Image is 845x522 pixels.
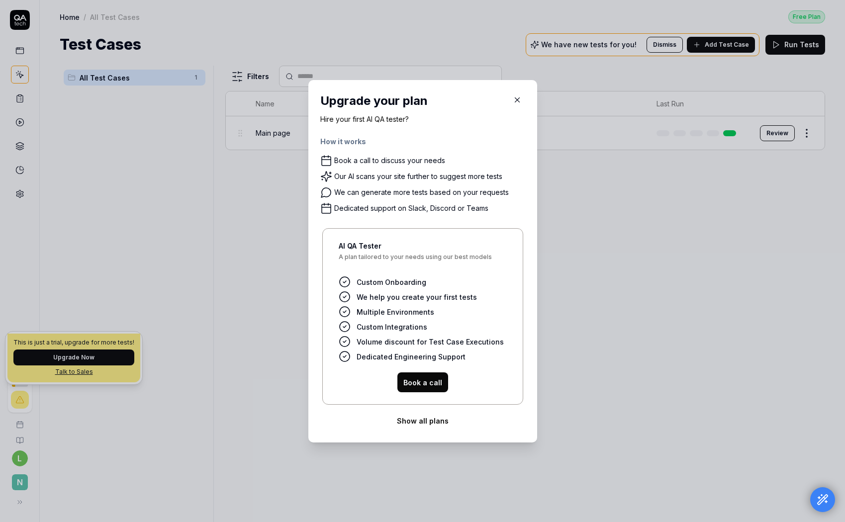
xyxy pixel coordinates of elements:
span: Volume discount for Test Case Executions [357,336,504,347]
span: Custom Integrations [357,321,427,332]
div: Our AI scans your site further to suggest more tests [334,172,502,181]
h4: How it works [320,136,525,155]
p: Hire your first AI QA tester? [320,114,525,124]
span: We help you create your first tests [357,291,477,302]
a: Book a call [397,377,448,387]
button: Show all plans [320,411,525,431]
span: A plan tailored to your needs using our best models [339,254,507,268]
button: Close Modal [509,92,525,108]
span: Multiple Environments [357,306,434,317]
h2: Upgrade your plan [320,92,525,110]
h4: AI QA Tester [339,241,507,251]
div: Dedicated support on Slack, Discord or Teams [334,204,488,213]
div: We can generate more tests based on your requests [334,188,509,197]
button: Book a call [397,372,448,392]
span: Custom Onboarding [357,276,426,287]
div: Book a call to discuss your needs [334,156,445,165]
span: Dedicated Engineering Support [357,351,466,361]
